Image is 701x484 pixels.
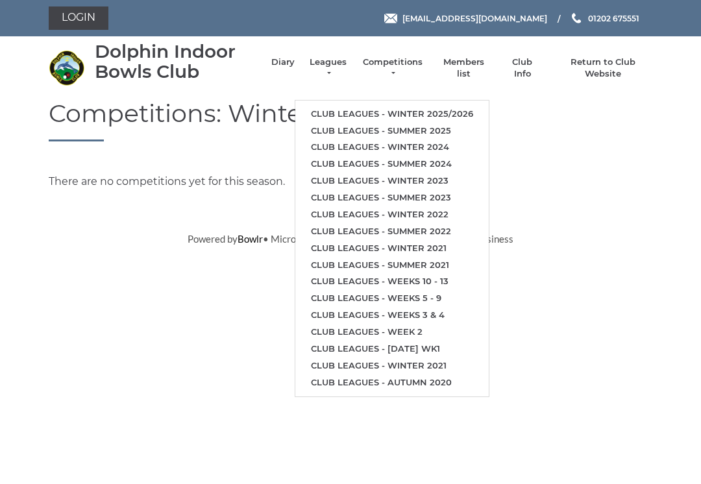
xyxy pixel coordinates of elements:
img: Dolphin Indoor Bowls Club [49,50,84,86]
a: Club leagues - Winter 2023 [295,173,489,189]
h1: Competitions: Winter 2025/2026 [49,100,652,142]
a: Club leagues - [DATE] wk1 [295,341,489,357]
a: Club leagues - Winter 2022 [295,206,489,223]
a: Club leagues - Summer 2022 [295,223,489,240]
a: Diary [271,56,295,68]
a: Club leagues - Summer 2025 [295,123,489,139]
a: Competitions [362,56,424,80]
a: Club leagues - Summer 2021 [295,257,489,274]
a: Club leagues - Weeks 5 - 9 [295,290,489,307]
img: Phone us [572,13,581,23]
a: Club leagues - Weeks 10 - 13 [295,273,489,290]
a: Login [49,6,108,30]
a: Club leagues - Weeks 3 & 4 [295,307,489,324]
a: Club leagues - Winter 2021 [295,357,489,374]
a: Club Info [504,56,541,80]
a: Club leagues - Summer 2023 [295,189,489,206]
a: Club leagues - Week 2 [295,324,489,341]
a: Club leagues - Autumn 2020 [295,374,489,391]
a: Phone us 01202 675551 [570,12,639,25]
a: Club leagues - Summer 2024 [295,156,489,173]
a: Members list [436,56,490,80]
a: Club leagues - Winter 2021 [295,240,489,257]
span: [EMAIL_ADDRESS][DOMAIN_NAME] [402,13,547,23]
a: Club leagues - Winter 2024 [295,139,489,156]
a: Bowlr [238,233,263,245]
a: Leagues [308,56,349,80]
div: Dolphin Indoor Bowls Club [95,42,258,82]
div: There are no competitions yet for this season. [39,174,662,189]
a: Email [EMAIL_ADDRESS][DOMAIN_NAME] [384,12,547,25]
span: 01202 675551 [588,13,639,23]
span: Powered by • Microsite v1.2.2.6 • Copyright 2019 Bespoke 4 Business [188,233,513,245]
ul: Leagues [295,100,489,397]
img: Email [384,14,397,23]
a: Return to Club Website [554,56,652,80]
a: Club leagues - Winter 2025/2026 [295,106,489,123]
